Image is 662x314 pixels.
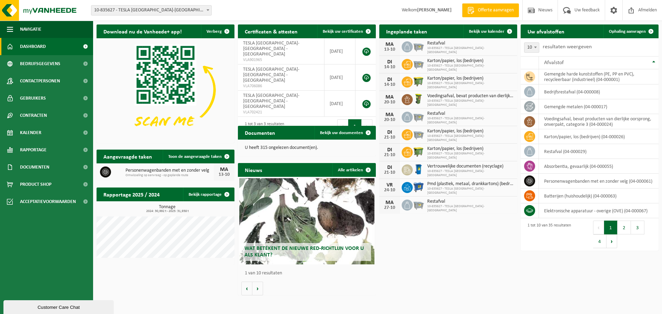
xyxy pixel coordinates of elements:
span: 2024: 30,992 t - 2025: 31,938 t [100,210,234,213]
span: Bekijk uw documenten [320,131,363,135]
td: [DATE] [324,38,355,64]
div: 21-10 [383,170,397,175]
button: Volgende [252,282,263,295]
button: Vorige [241,282,252,295]
div: 21-10 [383,135,397,140]
span: 10-835627 - TESLA BELGIUM-ANTWERPEN - AARTSELAAR [91,5,212,16]
strong: [PERSON_NAME] [417,8,452,13]
div: 13-10 [217,172,231,177]
span: Omwisseling op aanvraag - op geplande route [126,173,214,178]
span: 10-835627 - TESLA [GEOGRAPHIC_DATA]-[GEOGRAPHIC_DATA] [427,117,514,125]
span: 10-835627 - TESLA [GEOGRAPHIC_DATA]-[GEOGRAPHIC_DATA] [427,134,514,142]
a: Bekijk rapportage [183,188,234,201]
span: VLA702421 [243,110,319,115]
button: Previous [593,221,604,234]
span: Offerte aanvragen [476,7,515,14]
div: 27-10 [383,205,397,210]
span: 10 [524,43,539,52]
h2: Certificaten & attesten [238,24,304,38]
iframe: chat widget [3,299,115,314]
img: WB-2500-GAL-GY-01 [413,40,424,52]
div: DI [383,59,397,65]
span: Restafval [427,41,514,46]
span: Product Shop [20,176,51,193]
img: WB-2500-GAL-GY-01 [413,58,424,70]
div: DI [383,130,397,135]
span: VLA901965 [243,57,319,63]
div: 21-10 [383,153,397,158]
button: Next [362,119,372,133]
span: Vertrouwelijke documenten (recyclage) [427,164,514,169]
a: Bekijk uw documenten [314,126,375,140]
span: 10-835627 - TESLA [GEOGRAPHIC_DATA]-[GEOGRAPHIC_DATA] [427,81,514,90]
button: Verberg [201,24,234,38]
td: personenwagenbanden met en zonder velg (04-000061) [539,174,659,189]
h2: Rapportage 2025 / 2024 [97,188,167,201]
div: MA [383,112,397,118]
span: Karton/papier, los (bedrijven) [427,146,514,152]
span: Kalender [20,124,41,141]
span: Documenten [20,159,49,176]
span: Ophaling aanvragen [609,29,646,34]
button: Previous [337,119,348,133]
label: resultaten weergeven [543,44,592,50]
div: 24-10 [383,188,397,193]
span: Gebruikers [20,90,46,107]
td: batterijen (huishoudelijk) (04-000063) [539,189,659,203]
div: MA [383,42,397,47]
td: karton/papier, los (bedrijven) (04-000026) [539,129,659,144]
div: 20-10 [383,100,397,105]
span: 10-835627 - TESLA [GEOGRAPHIC_DATA]-[GEOGRAPHIC_DATA] [427,46,514,54]
span: Afvalstof [544,60,564,65]
span: TESLA [GEOGRAPHIC_DATA]-[GEOGRAPHIC_DATA] - [GEOGRAPHIC_DATA] [243,67,299,83]
div: 14-10 [383,82,397,87]
td: restafval (04-000029) [539,144,659,159]
div: DI [383,77,397,82]
span: Pmd (plastiek, metaal, drankkartons) (bedrijven) [427,181,514,187]
img: WB-0660-HPE-BE-01 [413,181,424,193]
td: voedingsafval, bevat producten van dierlijke oorsprong, onverpakt, categorie 3 (04-000024) [539,114,659,129]
span: Bedrijfsgegevens [20,55,60,72]
td: gemengde metalen (04-000017) [539,99,659,114]
a: Offerte aanvragen [462,3,519,17]
h2: Ingeplande taken [379,24,434,38]
td: absorbentia, gevaarlijk (04-000055) [539,159,659,174]
h2: Download nu de Vanheede+ app! [97,24,189,38]
a: Alle artikelen [332,163,375,177]
button: Next [606,234,617,248]
button: 1 [604,221,618,234]
span: Dashboard [20,38,46,55]
span: Verberg [207,29,222,34]
span: 10-835627 - TESLA [GEOGRAPHIC_DATA]-[GEOGRAPHIC_DATA] [427,204,514,213]
td: [DATE] [324,64,355,91]
div: DI [383,147,397,153]
span: Restafval [427,199,514,204]
span: TESLA [GEOGRAPHIC_DATA]-[GEOGRAPHIC_DATA] - [GEOGRAPHIC_DATA] [243,41,299,57]
h2: Documenten [238,126,282,139]
td: gemengde harde kunststoffen (PE, PP en PVC), recycleerbaar (industrieel) (04-000001) [539,69,659,84]
span: 10-835627 - TESLA [GEOGRAPHIC_DATA]-[GEOGRAPHIC_DATA] [427,152,514,160]
span: Contracten [20,107,47,124]
span: Toon de aangevraagde taken [168,154,222,159]
div: MA [383,94,397,100]
span: Restafval [427,111,514,117]
span: VLA706086 [243,83,319,89]
a: Toon de aangevraagde taken [163,150,234,163]
img: WB-2500-GAL-GY-01 [413,199,424,210]
h2: Aangevraagde taken [97,150,159,163]
h2: Uw afvalstoffen [521,24,571,38]
span: Acceptatievoorwaarden [20,193,76,210]
a: Bekijk uw kalender [463,24,516,38]
span: Wat betekent de nieuwe RED-richtlijn voor u als klant? [244,246,364,258]
h2: Nieuws [238,163,269,176]
div: MA [383,200,397,205]
img: WB-1100-HPE-GN-50 [413,75,424,87]
button: 3 [631,221,644,234]
div: 14-10 [383,65,397,70]
a: Wat betekent de nieuwe RED-richtlijn voor u als klant? [239,178,374,264]
span: 10 [524,42,539,53]
img: WB-2500-GAL-GY-01 [413,111,424,122]
p: U heeft 315 ongelezen document(en). [245,145,369,150]
span: 10-835627 - TESLA [GEOGRAPHIC_DATA]-[GEOGRAPHIC_DATA] [427,169,514,178]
